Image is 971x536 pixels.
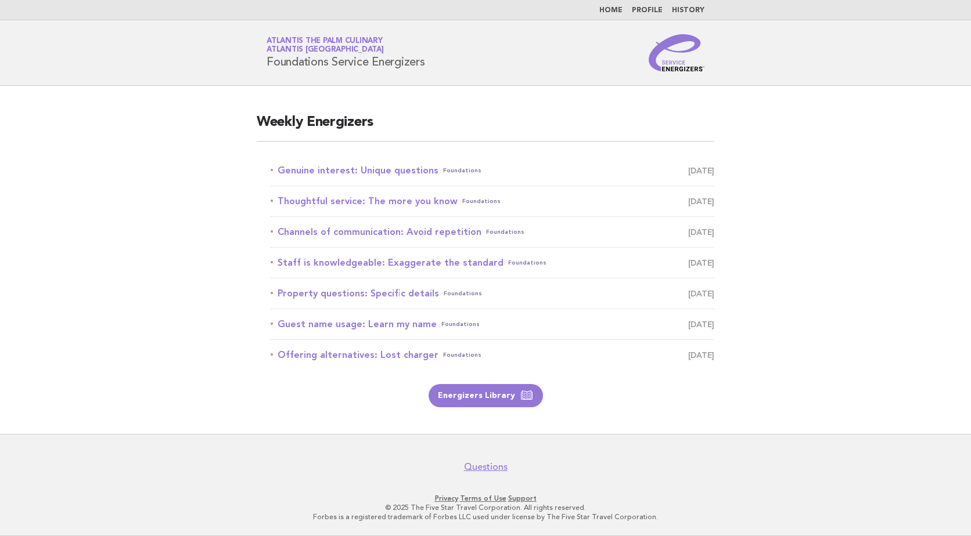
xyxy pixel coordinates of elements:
[271,193,714,209] a: Thoughtful service: The more you knowFoundations [DATE]
[435,494,458,502] a: Privacy
[267,37,384,53] a: Atlantis The Palm CulinaryAtlantis [GEOGRAPHIC_DATA]
[464,461,508,473] a: Questions
[649,34,704,71] img: Service Energizers
[257,113,714,142] h2: Weekly Energizers
[688,316,714,332] span: [DATE]
[688,224,714,240] span: [DATE]
[688,285,714,302] span: [DATE]
[444,285,482,302] span: Foundations
[429,384,543,407] a: Energizers Library
[632,7,663,14] a: Profile
[271,285,714,302] a: Property questions: Specific detailsFoundations [DATE]
[130,512,841,521] p: Forbes is a registered trademark of Forbes LLC used under license by The Five Star Travel Corpora...
[688,193,714,209] span: [DATE]
[443,162,481,179] span: Foundations
[688,347,714,363] span: [DATE]
[460,494,506,502] a: Terms of Use
[271,255,714,271] a: Staff is knowledgeable: Exaggerate the standardFoundations [DATE]
[267,46,384,54] span: Atlantis [GEOGRAPHIC_DATA]
[271,162,714,179] a: Genuine interest: Unique questionsFoundations [DATE]
[443,347,481,363] span: Foundations
[271,224,714,240] a: Channels of communication: Avoid repetitionFoundations [DATE]
[271,347,714,363] a: Offering alternatives: Lost chargerFoundations [DATE]
[271,316,714,332] a: Guest name usage: Learn my nameFoundations [DATE]
[508,255,546,271] span: Foundations
[462,193,501,209] span: Foundations
[508,494,537,502] a: Support
[267,38,425,68] h1: Foundations Service Energizers
[599,7,623,14] a: Home
[486,224,524,240] span: Foundations
[130,494,841,503] p: · ·
[688,162,714,179] span: [DATE]
[672,7,704,14] a: History
[688,255,714,271] span: [DATE]
[441,316,480,332] span: Foundations
[130,503,841,512] p: © 2025 The Five Star Travel Corporation. All rights reserved.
